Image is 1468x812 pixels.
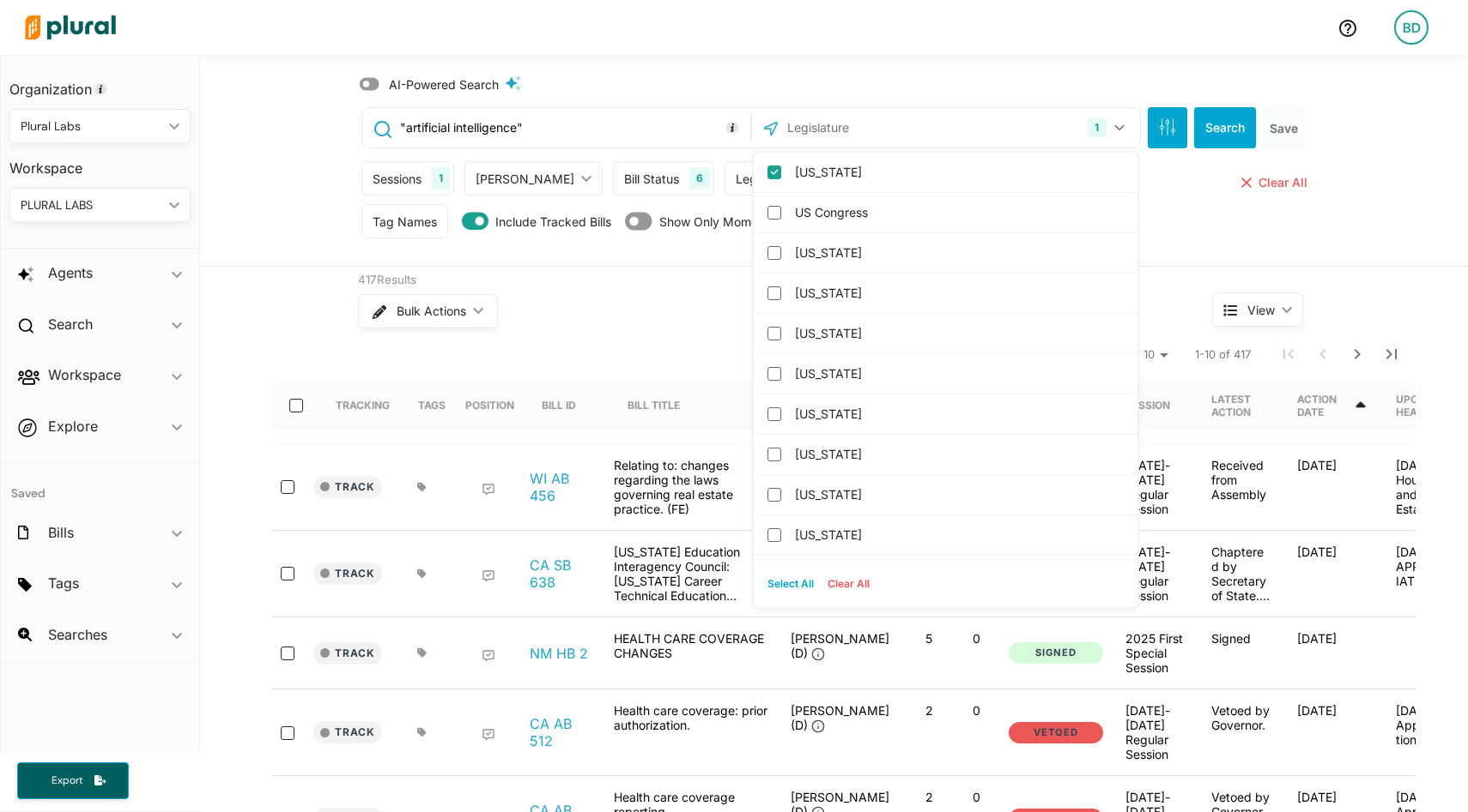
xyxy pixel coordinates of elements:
div: Action Date [1297,393,1353,418]
button: Select All [761,571,821,597]
p: 5 [913,631,946,646]
label: [US_STATE] [795,240,1120,266]
div: Tooltip anchor [93,81,108,97]
div: Tooltip anchor [725,120,740,135]
div: [DATE] [1283,458,1382,516]
div: Tags [418,382,446,430]
input: Enter keywords, bill # or legislator name [398,111,746,144]
h2: Bills [48,523,74,542]
p: 2 [913,790,946,804]
h2: Search [48,315,93,334]
div: Session [1125,382,1186,430]
button: Track [313,642,382,665]
div: Tag Names [373,213,437,231]
a: WI AB 456 [530,470,595,504]
input: select-row-state-ca-20252026-sb638 [281,567,294,580]
button: Clear All [821,571,877,597]
button: Track [313,476,382,498]
input: select-all-rows [289,399,303,412]
div: Add tags [417,727,427,737]
div: Add Position Statement [482,483,495,496]
button: Vetoed [1009,722,1103,743]
div: 6 [689,167,710,189]
button: Search [1194,107,1256,148]
label: [US_STATE] [795,482,1120,508]
h2: Explore [48,417,98,436]
button: Clear All [1238,161,1311,204]
div: Bill ID [542,382,591,430]
input: select-row-state-nm-2025s1-hb2 [281,647,294,660]
span: Export [39,773,94,788]
div: Bill ID [542,399,576,412]
input: Legislature [786,111,969,144]
label: US Congress [795,200,1120,226]
span: View [1247,301,1275,319]
div: Upcoming Hearing [1396,393,1453,418]
h2: Workspace [48,365,121,384]
div: Tracking [336,399,390,412]
p: [DATE] - Appropriations [1396,703,1454,747]
div: Tracking [336,382,390,430]
div: Chaptered by Secretary of State. Chapter 457, Statutes of 2025. [1198,544,1283,603]
div: Position [465,382,514,430]
div: Sessions [373,170,422,188]
div: Health care coverage: prior authorization. [605,703,777,761]
label: [US_STATE] [795,280,1120,306]
div: PLURAL LABS [21,196,162,214]
span: AI-Powered Search [389,75,499,93]
div: Latest Action [1211,393,1270,418]
h3: Workspace [9,143,191,181]
span: [PERSON_NAME] (D) [791,703,889,732]
div: [DATE] [1283,703,1382,761]
button: Save [1263,107,1305,148]
span: Show Only Momentum Bills [659,213,811,231]
p: [DATE] - APPROPRIATIONS [1396,544,1454,588]
label: [US_STATE] [795,361,1120,387]
button: Track [313,721,382,743]
div: Add Position Statement [482,649,495,663]
div: 1 [432,167,450,189]
h2: Searches [48,625,107,644]
div: Vetoed by Governor. [1198,703,1283,761]
p: 0 [960,703,993,718]
div: 1 [1088,118,1106,137]
div: Add Position Statement [482,569,495,583]
span: Search Filters [1159,118,1176,133]
button: Track [313,562,382,585]
div: [DATE] [1283,544,1382,603]
div: [DATE]-[DATE] Regular Session [1125,703,1184,761]
div: Session [1125,399,1170,412]
iframe: Intercom live chat [1410,754,1451,795]
div: [DATE] [1283,631,1382,675]
p: 0 [960,631,993,646]
div: Relating to: changes regarding the laws governing real estate practice. (FE) [605,458,777,516]
button: Signed [1009,642,1103,664]
span: 1-10 of 417 [1195,346,1251,364]
div: Bill Status [624,170,679,188]
div: Legislative Type [736,170,828,188]
button: First Page [1271,337,1306,371]
p: [DATE] - Housing and Real Estate (Assembly) [1396,458,1454,516]
div: Add Position Statement [482,728,495,742]
label: [US_STATE] [795,401,1120,427]
p: 2 [913,703,946,718]
div: Tags [418,399,446,412]
span: Include Tracked Bills [495,213,611,231]
button: Next Page [1340,337,1374,371]
div: HEALTH CARE COVERAGE CHANGES [605,631,777,675]
div: Bill Title [628,399,680,412]
input: select-row-state-ca-20252026-ab512 [281,726,294,740]
label: [US_STATE] [795,442,1120,467]
h4: Saved [1,464,199,506]
div: Position [465,399,514,412]
span: Bulk Actions [397,305,466,317]
div: Signed [1198,631,1283,675]
div: [PERSON_NAME] [476,170,574,188]
span: [PERSON_NAME] (D) [791,631,889,660]
div: Bill Title [628,382,695,430]
div: [DATE]-[DATE] Regular Session [1125,458,1184,516]
label: [US_STATE] [795,522,1120,548]
a: CA AB 512 [530,715,595,749]
div: Action Date [1297,382,1368,430]
div: Add tags [417,647,427,658]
